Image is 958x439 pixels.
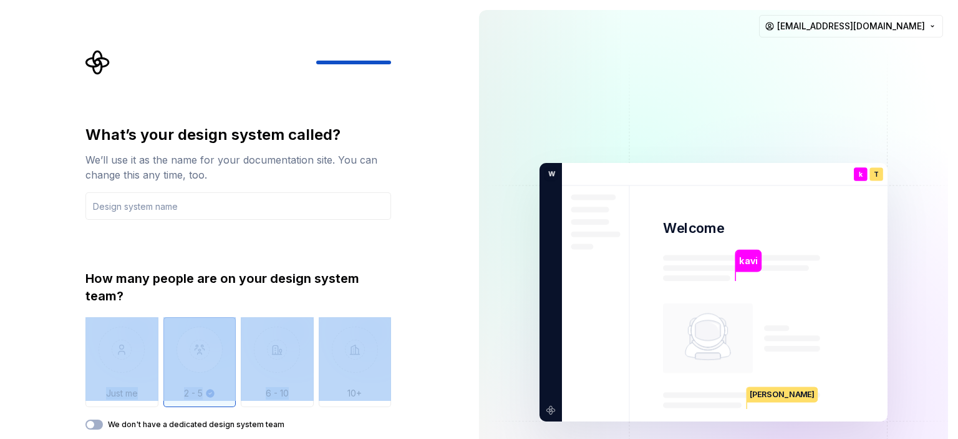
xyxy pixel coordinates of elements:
[85,152,391,182] div: We’ll use it as the name for your documentation site. You can change this any time, too.
[85,270,391,305] div: How many people are on your design system team?
[544,169,555,180] p: W
[739,254,757,268] p: kavi
[85,50,110,75] svg: Supernova Logo
[85,192,391,220] input: Design system name
[759,15,943,37] button: [EMAIL_ADDRESS][DOMAIN_NAME]
[869,167,883,181] div: T
[108,420,284,430] label: We don't have a dedicated design system team
[85,125,391,145] div: What’s your design system called?
[777,20,925,32] span: [EMAIL_ADDRESS][DOMAIN_NAME]
[747,387,818,402] p: [PERSON_NAME]
[663,219,724,237] p: Welcome
[859,171,863,178] p: k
